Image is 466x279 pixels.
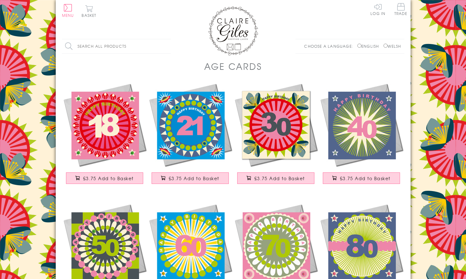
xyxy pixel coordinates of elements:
[233,82,319,190] a: Birthday Card, Age 30 - Flowers, Happy 30th Birthday, Embellished with pompoms £3.75 Add to Basket
[148,82,233,168] img: Birthday Card, Age 21 - Blue Circle, Happy 21st Birthday, Embellished with pompoms
[62,82,148,168] img: Birthday Card, Age 18 - Pink Circle, Happy 18th Birthday, Embellished with pompoms
[394,3,407,17] a: Trade
[62,82,148,190] a: Birthday Card, Age 18 - Pink Circle, Happy 18th Birthday, Embellished with pompoms £3.75 Add to B...
[83,175,134,181] span: £3.75 Add to Basket
[304,43,356,49] p: Choose a language:
[66,172,143,184] button: £3.75 Add to Basket
[254,175,305,181] span: £3.75 Add to Basket
[384,43,401,49] label: Welsh
[62,39,171,53] input: Search all products
[323,172,400,184] button: £3.75 Add to Basket
[384,44,388,48] input: Welsh
[357,43,382,49] label: English
[237,172,314,184] button: £3.75 Add to Basket
[208,6,258,55] img: Claire Giles Greetings Cards
[204,60,262,73] h1: Age Cards
[81,5,98,17] button: Basket
[148,82,233,190] a: Birthday Card, Age 21 - Blue Circle, Happy 21st Birthday, Embellished with pompoms £3.75 Add to B...
[319,82,404,168] img: Birthday Card, Age 40 - Starburst, Happy 40th Birthday, Embellished with pompoms
[62,4,74,17] button: Menu
[233,82,319,168] img: Birthday Card, Age 30 - Flowers, Happy 30th Birthday, Embellished with pompoms
[340,175,391,181] span: £3.75 Add to Basket
[357,44,361,48] input: English
[394,3,407,15] span: Trade
[169,175,219,181] span: £3.75 Add to Basket
[370,3,385,15] a: Log In
[152,172,229,184] button: £3.75 Add to Basket
[62,12,74,18] span: Menu
[165,39,171,53] input: Search
[319,82,404,190] a: Birthday Card, Age 40 - Starburst, Happy 40th Birthday, Embellished with pompoms £3.75 Add to Basket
